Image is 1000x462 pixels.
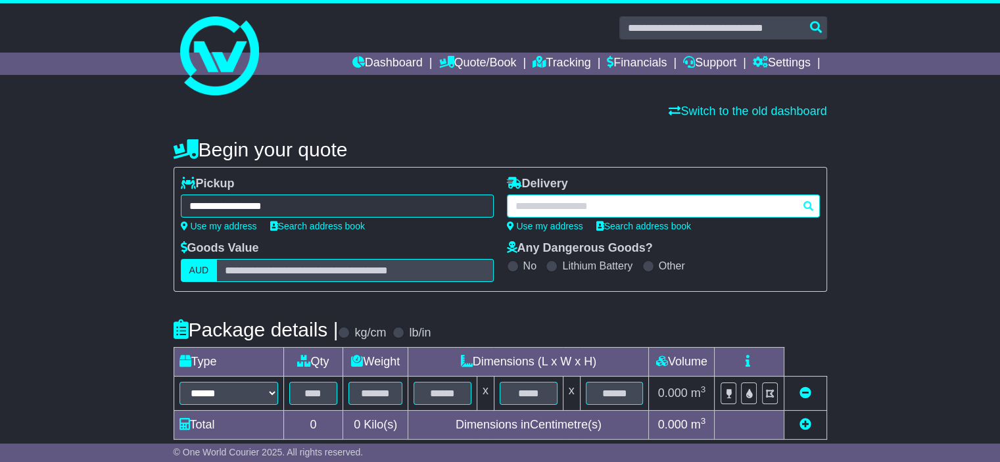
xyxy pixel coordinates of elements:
[507,177,568,191] label: Delivery
[181,241,259,256] label: Goods Value
[691,386,706,400] span: m
[563,377,580,411] td: x
[799,386,811,400] a: Remove this item
[354,326,386,340] label: kg/cm
[562,260,632,272] label: Lithium Battery
[174,447,364,457] span: © One World Courier 2025. All rights reserved.
[283,348,343,377] td: Qty
[683,53,736,75] a: Support
[658,386,688,400] span: 0.000
[691,418,706,431] span: m
[174,319,339,340] h4: Package details |
[181,177,235,191] label: Pickup
[507,195,820,218] typeahead: Please provide city
[507,241,653,256] label: Any Dangerous Goods?
[533,53,590,75] a: Tracking
[596,221,691,231] a: Search address book
[343,348,408,377] td: Weight
[477,377,494,411] td: x
[439,53,516,75] a: Quote/Book
[181,221,257,231] a: Use my address
[701,384,706,394] sup: 3
[343,411,408,440] td: Kilo(s)
[607,53,667,75] a: Financials
[174,411,283,440] td: Total
[174,348,283,377] td: Type
[408,348,649,377] td: Dimensions (L x W x H)
[408,411,649,440] td: Dimensions in Centimetre(s)
[352,53,423,75] a: Dashboard
[649,348,715,377] td: Volume
[354,418,360,431] span: 0
[701,416,706,426] sup: 3
[181,259,218,282] label: AUD
[507,221,583,231] a: Use my address
[658,418,688,431] span: 0.000
[283,411,343,440] td: 0
[409,326,431,340] label: lb/in
[799,418,811,431] a: Add new item
[174,139,827,160] h4: Begin your quote
[669,104,826,118] a: Switch to the old dashboard
[659,260,685,272] label: Other
[753,53,811,75] a: Settings
[523,260,536,272] label: No
[270,221,365,231] a: Search address book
